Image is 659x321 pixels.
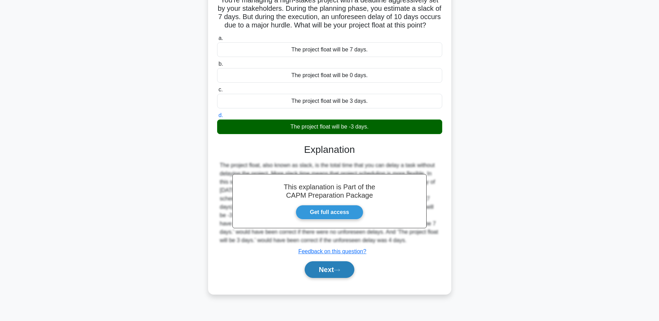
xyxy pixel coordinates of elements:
h3: Explanation [221,144,438,156]
button: Next [305,261,354,278]
div: The project float will be 3 days. [217,94,442,108]
a: Feedback on this question? [298,248,366,254]
div: The project float will be 7 days. [217,42,442,57]
div: The project float will be 0 days. [217,68,442,83]
div: The project float will be -3 days. [217,120,442,134]
span: a. [219,35,223,41]
span: d. [219,112,223,118]
div: The project float, also known as slack, is the total time that you can delay a task without delay... [220,161,439,245]
span: c. [219,87,223,92]
span: b. [219,61,223,67]
a: Get full access [296,205,363,220]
